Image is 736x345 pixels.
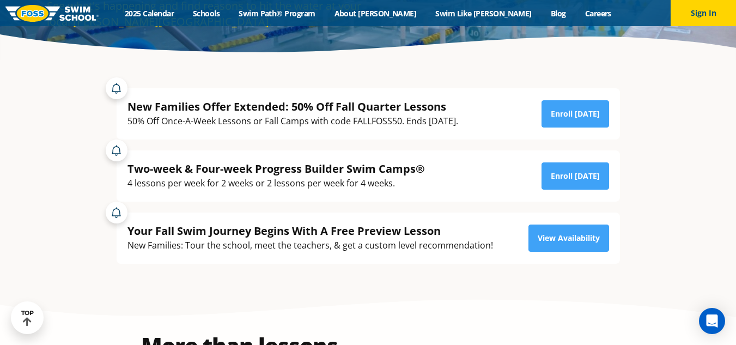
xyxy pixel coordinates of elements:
[21,310,34,326] div: TOP
[541,8,575,19] a: Blog
[542,162,609,190] a: Enroll [DATE]
[127,238,493,253] div: New Families: Tour the school, meet the teachers, & get a custom level recommendation!
[575,8,621,19] a: Careers
[184,8,229,19] a: Schools
[127,223,493,238] div: Your Fall Swim Journey Begins With A Free Preview Lesson
[115,8,184,19] a: 2025 Calendar
[127,114,458,129] div: 50% Off Once-A-Week Lessons or Fall Camps with code FALLFOSS50. Ends [DATE].
[528,225,609,252] a: View Availability
[127,176,425,191] div: 4 lessons per week for 2 weeks or 2 lessons per week for 4 weeks.
[325,8,426,19] a: About [PERSON_NAME]
[542,100,609,128] a: Enroll [DATE]
[127,99,458,114] div: New Families Offer Extended: 50% Off Fall Quarter Lessons
[127,161,425,176] div: Two-week & Four-week Progress Builder Swim Camps®
[426,8,542,19] a: Swim Like [PERSON_NAME]
[229,8,325,19] a: Swim Path® Program
[699,308,725,334] div: Open Intercom Messenger
[5,5,99,22] img: FOSS Swim School Logo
